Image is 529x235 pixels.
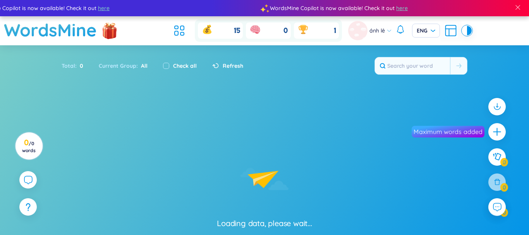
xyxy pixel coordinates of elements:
span: 15 [234,26,240,36]
span: Refresh [223,62,243,70]
span: / 0 words [22,141,36,153]
div: Loading data, please wait... [217,218,312,229]
img: avatar [348,21,368,40]
span: plus [492,127,502,137]
span: All [138,62,148,69]
span: 0 [77,62,83,70]
span: 1 [334,26,336,36]
span: ánh lê [369,26,385,35]
div: Current Group : [91,58,155,74]
div: Total : [62,58,91,74]
span: here [394,4,406,12]
span: ENG [417,27,435,34]
img: flashSalesIcon.a7f4f837.png [102,19,117,42]
span: here [96,4,108,12]
label: Check all [173,62,197,70]
input: Search your word [375,57,450,74]
span: 0 [283,26,288,36]
a: WordsMine [4,16,97,44]
a: avatar [348,21,369,40]
h3: 0 [20,139,38,153]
